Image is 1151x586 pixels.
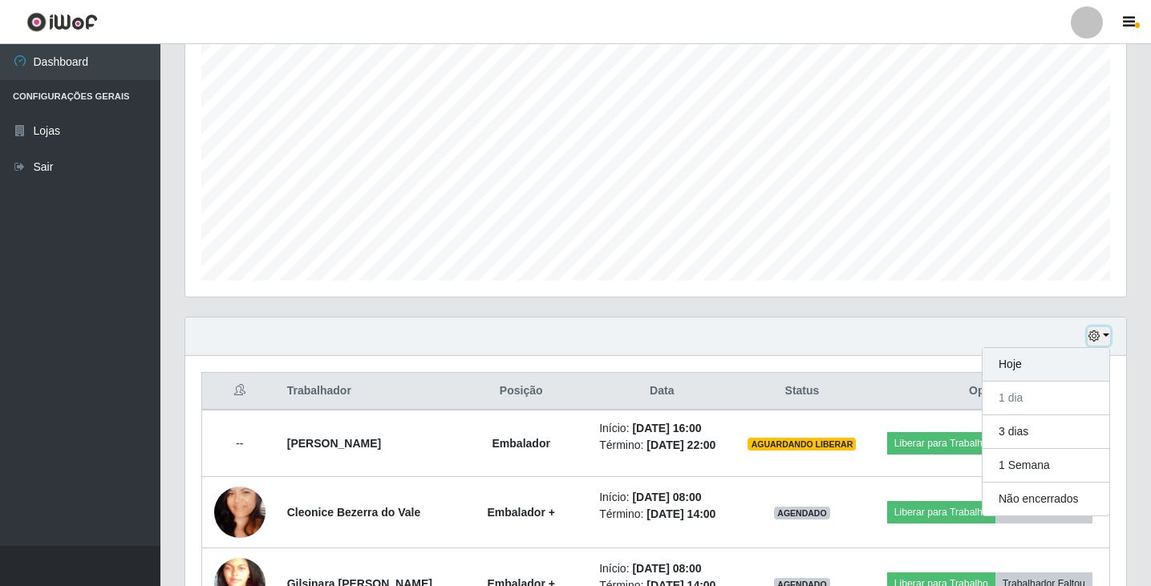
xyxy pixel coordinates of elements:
strong: Cleonice Bezerra do Vale [287,506,421,519]
time: [DATE] 16:00 [632,422,701,434]
th: Trabalhador [278,373,453,410]
span: AGUARDANDO LIBERAR [748,438,856,451]
strong: Embalador [492,437,550,450]
button: 1 dia [983,382,1109,415]
li: Início: [599,420,724,437]
img: CoreUI Logo [26,12,98,32]
th: Posição [452,373,590,410]
th: Data [590,373,734,410]
button: Liberar para Trabalho [887,432,995,455]
time: [DATE] 14:00 [646,507,715,520]
time: [DATE] 08:00 [632,491,701,503]
li: Início: [599,489,724,506]
button: Não encerrados [983,483,1109,515]
button: Liberar para Trabalho [887,501,995,523]
span: AGENDADO [774,507,830,519]
button: 3 dias [983,415,1109,449]
th: Opções [870,373,1110,410]
strong: Embalador + [488,506,555,519]
time: [DATE] 08:00 [632,562,701,575]
li: Início: [599,560,724,577]
img: 1620185251285.jpeg [214,467,265,558]
button: Hoje [983,348,1109,382]
li: Término: [599,506,724,523]
button: 1 Semana [983,449,1109,483]
td: -- [202,410,278,477]
th: Status [734,373,869,410]
time: [DATE] 22:00 [646,438,715,451]
li: Término: [599,437,724,454]
strong: [PERSON_NAME] [287,437,381,450]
